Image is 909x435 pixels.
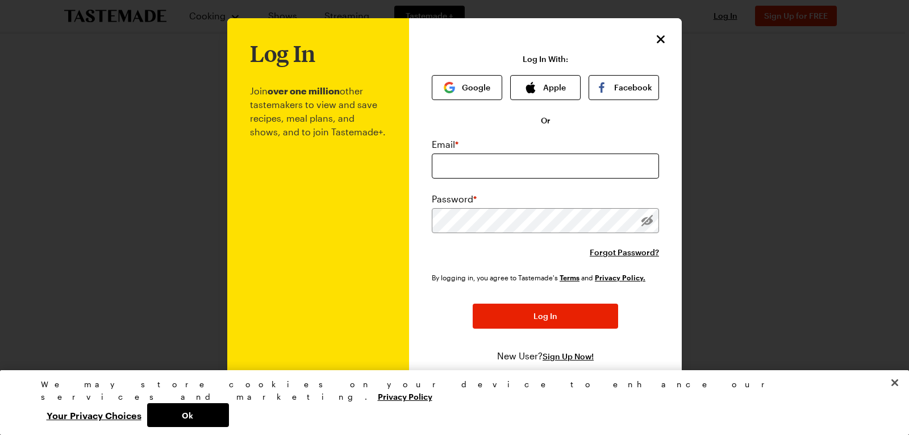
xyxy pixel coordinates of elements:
div: We may store cookies on your device to enhance our services and marketing. [41,378,859,403]
h1: Log In [250,41,315,66]
span: Log In [533,310,557,322]
div: By logging in, you agree to Tastemade's and [432,272,650,283]
button: Ok [147,403,229,427]
button: Apple [510,75,581,100]
a: More information about your privacy, opens in a new tab [378,391,432,401]
button: Google [432,75,502,100]
button: Close [882,370,907,395]
span: Or [541,115,551,126]
button: Close [653,32,668,47]
b: over one million [268,85,340,96]
a: Tastemade Privacy Policy [595,272,645,282]
div: Privacy [41,378,859,427]
button: Log In [473,304,618,329]
button: Facebook [589,75,659,100]
button: Sign Up Now! [543,351,594,362]
p: Join other tastemakers to view and save recipes, meal plans, and shows, and to join Tastemade+. [250,66,386,385]
label: Email [432,138,458,151]
a: Tastemade Terms of Service [560,272,579,282]
p: Log In With: [523,55,568,64]
label: Password [432,192,477,206]
button: Forgot Password? [590,247,659,258]
button: Your Privacy Choices [41,403,147,427]
span: New User? [497,350,543,361]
